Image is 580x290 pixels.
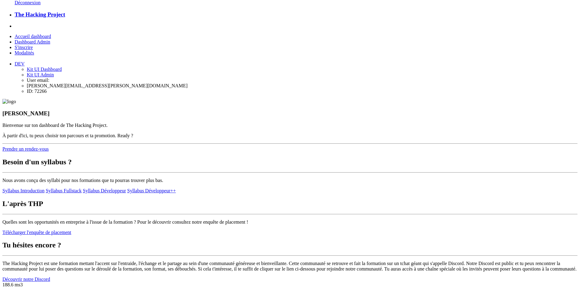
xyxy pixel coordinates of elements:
[15,61,25,66] a: DEV
[2,261,578,272] p: The Hacking Project est une formation mettant l'accent sur l'entraide, l'échange et le partage au...
[2,123,578,128] p: Bienvenue sur ton dashboard de The Hacking Project.
[83,188,126,193] a: Syllabus Développeur
[15,11,578,18] a: The Hacking Project
[2,282,13,287] span: 188.6
[27,89,578,94] li: ID: 72266
[2,158,578,166] h2: Besoin d'un syllabus ?
[15,282,20,287] span: ms
[27,78,578,83] li: User email:
[127,188,176,193] a: Syllabus Développeur++
[2,133,578,138] p: À partir d'ici, tu peux choisir ton parcours et ta promotion. Ready ?
[15,34,51,39] a: Accueil dashboard
[2,219,578,225] p: Quelles sont les opportunités en entreprise à l'issue de la formation ? Pour le découvrir consult...
[15,39,50,44] a: Dashboard Admin
[27,72,54,77] a: Kit UI Admin
[15,50,34,55] a: Modalités
[27,67,62,72] a: Kit UI Dashboard
[2,110,578,117] h3: [PERSON_NAME]
[15,45,33,50] a: S'inscrire
[2,241,578,249] h2: Tu hésites encore ?
[2,230,71,235] a: Télécharger l'enquête de placement
[46,188,82,193] a: Syllabus Fullstack
[2,188,44,193] a: Syllabus Introduction
[2,99,16,104] img: logo
[27,83,578,89] li: [PERSON_NAME][EMAIL_ADDRESS][PERSON_NAME][DOMAIN_NAME]
[2,277,50,282] a: Découvrir notre Discord
[2,146,49,152] a: Prendre un rendez-vous
[2,178,578,183] p: Nous avons conçu des syllabi pour nos formations que tu pourras trouver plus bas.
[20,282,23,287] span: 3
[2,200,578,208] h2: L'après THP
